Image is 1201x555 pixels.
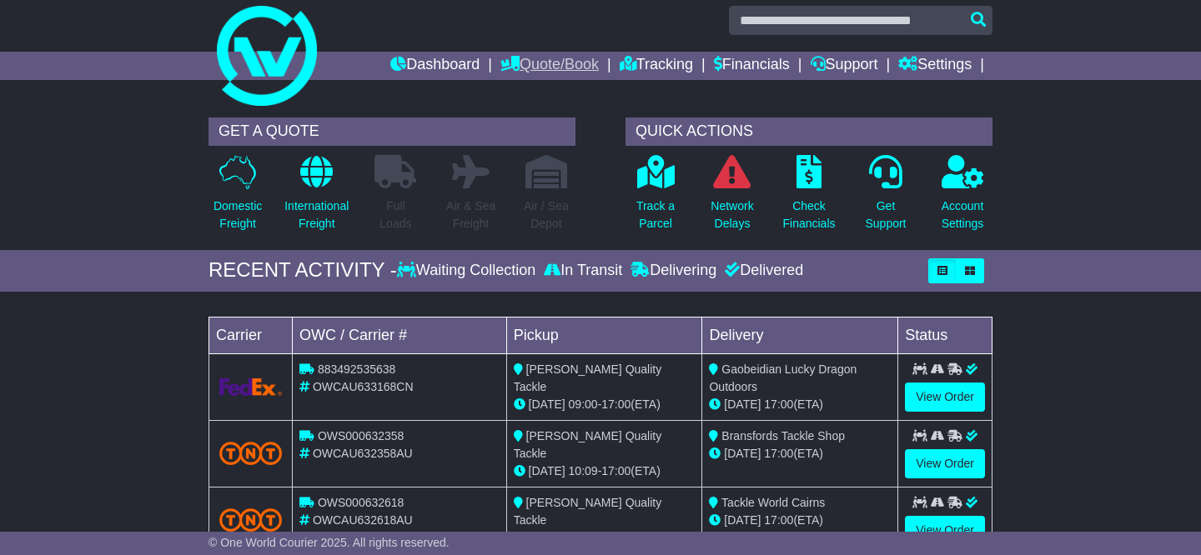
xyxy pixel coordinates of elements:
[284,197,349,232] p: International Freight
[601,397,631,411] span: 17:00
[209,536,450,549] span: © One World Courier 2025. All rights reserved.
[710,154,754,242] a: NetworkDelays
[284,154,349,242] a: InternationalFreight
[219,508,282,531] img: TNT_Domestic.png
[941,154,985,242] a: AccountSettings
[702,317,898,353] td: Delivery
[318,496,405,509] span: OWS000632618
[898,317,992,353] td: Status
[219,378,282,396] img: GetCarrierServiceLogo
[620,52,693,80] a: Tracking
[397,262,540,280] div: Waiting Collection
[711,197,753,232] p: Network Delays
[709,362,857,393] span: Gaobeidian Lucky Dragon Outdoors
[514,496,662,527] span: [PERSON_NAME] Quality Tackle
[514,396,696,413] div: - (ETA)
[709,396,891,413] div: (ETA)
[905,449,985,478] a: View Order
[374,197,416,232] p: Full Loads
[724,397,761,411] span: [DATE]
[514,462,696,480] div: - (ETA)
[636,154,676,242] a: Track aParcel
[764,447,793,460] span: 17:00
[764,513,793,527] span: 17:00
[318,429,405,442] span: OWS000632358
[724,513,761,527] span: [DATE]
[864,154,907,242] a: GetSupport
[209,317,293,353] td: Carrier
[540,262,626,280] div: In Transit
[514,529,696,547] div: - (ETA)
[905,382,985,412] a: View Order
[942,197,984,232] p: Account Settings
[214,197,262,232] p: Domestic Freight
[898,52,972,80] a: Settings
[721,262,803,280] div: Delivered
[219,442,282,464] img: TNT_Domestic.png
[313,447,413,460] span: OWCAU632358AU
[709,445,891,462] div: (ETA)
[524,197,569,232] p: Air / Sea Depot
[569,397,598,411] span: 09:00
[506,317,702,353] td: Pickup
[569,464,598,477] span: 10:09
[601,531,631,544] span: 17:00
[709,512,891,529] div: (ETA)
[626,262,721,280] div: Delivering
[905,516,985,545] a: View Order
[209,117,575,146] div: GET A QUOTE
[782,197,835,232] p: Check Financials
[811,52,878,80] a: Support
[569,531,598,544] span: 13:52
[626,117,992,146] div: QUICK ACTIONS
[514,362,662,393] span: [PERSON_NAME] Quality Tackle
[313,513,413,527] span: OWCAU632618AU
[865,197,906,232] p: Get Support
[209,258,397,282] div: RECENT ACTIVITY -
[318,362,395,376] span: 883492535638
[724,447,761,460] span: [DATE]
[636,197,675,232] p: Track a Parcel
[514,429,662,460] span: [PERSON_NAME] Quality Tackle
[313,380,414,393] span: OWCAU633168CN
[781,154,836,242] a: CheckFinancials
[714,52,790,80] a: Financials
[721,429,845,442] span: Bransfords Tackle Shop
[601,464,631,477] span: 17:00
[764,397,793,411] span: 17:00
[390,52,480,80] a: Dashboard
[500,52,599,80] a: Quote/Book
[721,496,825,509] span: Tackle World Cairns
[293,317,507,353] td: OWC / Carrier #
[529,531,565,544] span: [DATE]
[529,397,565,411] span: [DATE]
[529,464,565,477] span: [DATE]
[446,197,495,232] p: Air & Sea Freight
[213,154,263,242] a: DomesticFreight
